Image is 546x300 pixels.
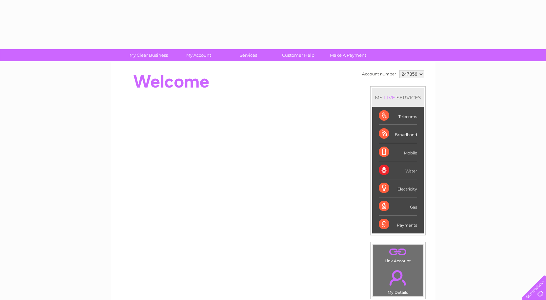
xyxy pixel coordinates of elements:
div: Telecoms [379,107,417,125]
div: Electricity [379,179,417,197]
a: My Clear Business [122,49,176,61]
div: Gas [379,197,417,215]
div: LIVE [383,94,396,101]
div: Water [379,161,417,179]
a: Customer Help [271,49,325,61]
div: Mobile [379,143,417,161]
td: Link Account [373,244,423,265]
a: My Account [172,49,226,61]
div: MY SERVICES [372,88,424,107]
td: My Details [373,265,423,297]
a: Services [221,49,275,61]
a: Make A Payment [321,49,375,61]
a: . [374,246,421,258]
a: . [374,266,421,289]
td: Account number [360,69,398,80]
div: Broadband [379,125,417,143]
div: Payments [379,215,417,233]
